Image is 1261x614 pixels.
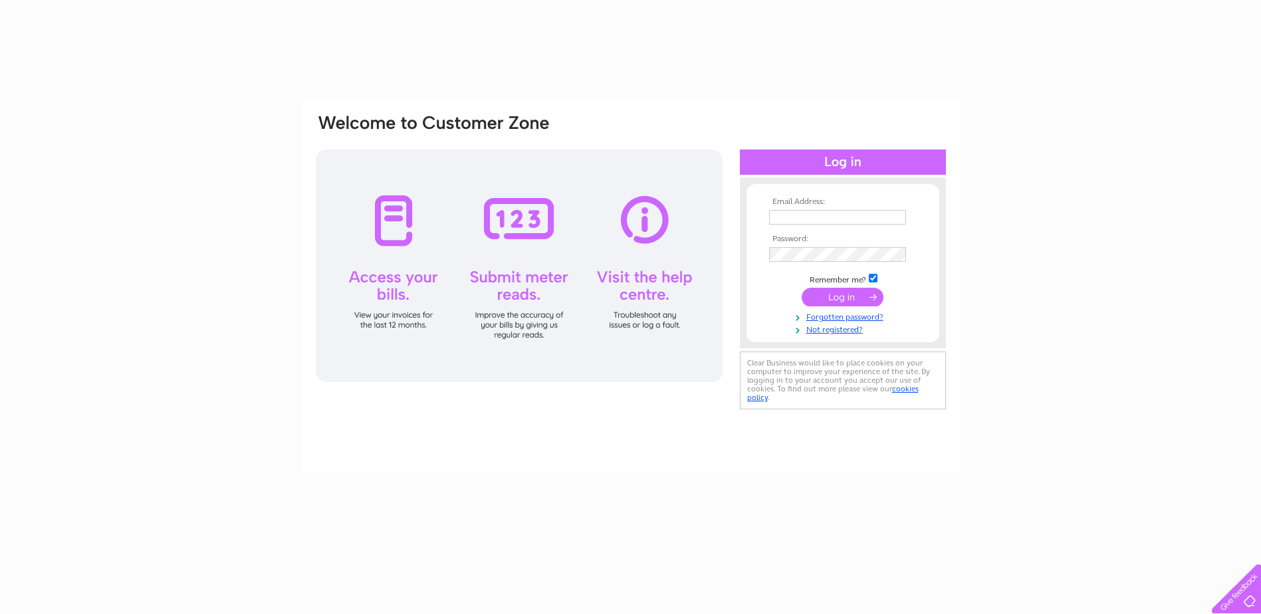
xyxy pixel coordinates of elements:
[769,310,920,322] a: Forgotten password?
[740,352,946,409] div: Clear Business would like to place cookies on your computer to improve your experience of the sit...
[769,322,920,335] a: Not registered?
[766,272,920,285] td: Remember me?
[766,197,920,207] th: Email Address:
[747,384,919,402] a: cookies policy
[802,288,883,306] input: Submit
[766,235,920,244] th: Password:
